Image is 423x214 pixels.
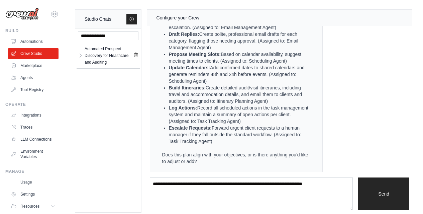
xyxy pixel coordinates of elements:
li: Based on calendar availability, suggest meeting times to clients. (Assigned to: Scheduling Agent) [169,51,309,64]
a: LLM Connections [8,134,59,145]
button: Resources [8,201,59,212]
li: Forward urgent client requests to a human manager if they fall outside the standard workflow. (As... [169,125,309,145]
a: Marketplace [8,60,59,71]
li: Create polite, professional email drafts for each category, flagging those needing approval. (Ass... [169,31,309,51]
li: Create detailed audit/visit itineraries, including travel and accommodation details, and email th... [169,84,309,104]
a: Settings [8,189,59,200]
div: Build [5,28,59,33]
img: Logo [5,8,39,20]
strong: Propose Meeting Slots: [169,52,221,57]
strong: Update Calendars: [169,65,210,70]
div: Studio Chats [85,15,111,23]
li: Record all scheduled actions in the task management system and maintain a summary of open actions... [169,104,309,125]
a: Tool Registry [8,84,59,95]
a: Automated Prospect Discovery for Healthcare and Auditing [83,46,133,66]
div: Configure your Crew [156,14,199,22]
span: Resources [20,204,39,209]
li: Add confirmed dates to shared calendars and generate reminders 48h and 24h before events. (Assign... [169,64,309,84]
a: Crew Studio [8,48,59,59]
a: Traces [8,122,59,133]
a: Environment Variables [8,146,59,162]
button: Send [358,177,409,210]
p: Does this plan align with your objectives, or is there anything you'd like to adjust or add? [162,151,309,165]
a: Agents [8,72,59,83]
div: Manage [5,169,59,174]
a: Integrations [8,110,59,121]
strong: Escalate Requests: [169,125,212,131]
strong: Log Actions: [169,105,197,111]
a: Automations [8,36,59,47]
a: Usage [8,177,59,188]
div: Operate [5,102,59,107]
div: Automated Prospect Discovery for Healthcare and Auditing [85,46,133,66]
strong: Build Itineraries: [169,85,206,90]
strong: Draft Replies: [169,31,199,37]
